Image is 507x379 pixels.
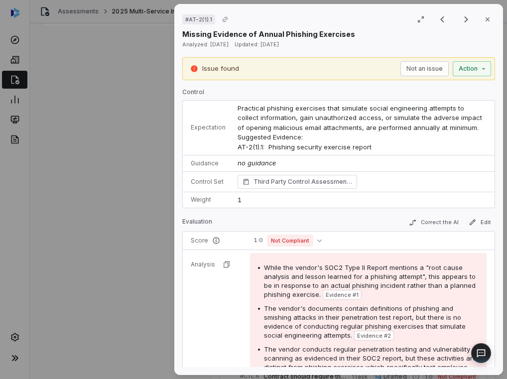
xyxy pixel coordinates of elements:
span: # AT-2(1).1 [185,15,212,23]
p: Score [191,237,238,245]
p: Guidance [191,159,226,167]
p: Analysis [191,260,215,268]
button: Previous result [432,13,452,25]
button: Edit [465,216,495,228]
p: Expectation [191,124,226,131]
span: 1 [238,196,242,204]
p: Issue found [202,64,239,74]
p: Missing Evidence of Annual Phishing Exercises [182,29,355,39]
span: Analyzed: [DATE] [182,41,229,48]
button: Not an issue [400,61,449,76]
p: Evaluation [182,218,212,230]
p: Weight [191,196,226,204]
button: Correct the AI [405,217,463,229]
span: Evidence # 2 [357,332,391,340]
button: 1.0Not Compliant [250,235,326,247]
p: Control Set [191,178,226,186]
button: Copy link [216,10,234,28]
span: Evidence # 1 [326,291,359,299]
span: While the vendor's SOC2 Type II Report mentions a "root cause analysis and lesson learned for a p... [264,263,476,298]
span: no guidance [238,159,276,167]
span: The vendor's documents contain definitions of phishing and smishing attacks in their penetration ... [264,304,466,339]
span: Not Compliant [267,235,313,247]
span: Practical phishing exercises that simulate social engineering attempts to collect information, ga... [238,104,484,151]
span: Updated: [DATE] [235,41,279,48]
button: Action [453,61,491,76]
p: Control [182,88,495,100]
button: Next result [456,13,476,25]
span: Third Party Control Assessment - Enterprise [253,177,352,187]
